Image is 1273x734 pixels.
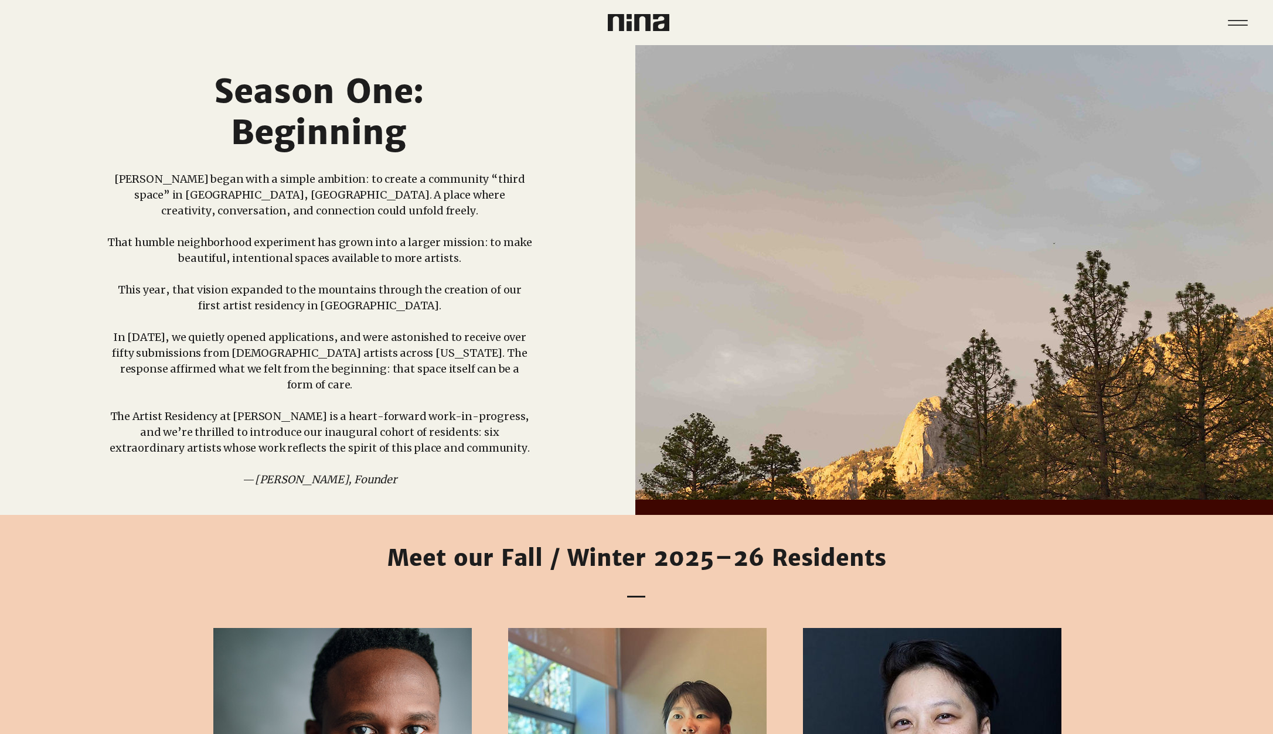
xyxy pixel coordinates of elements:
[107,171,532,219] p: [PERSON_NAME] began with a simple ambition: to create a community “third space” in [GEOGRAPHIC_DA...
[107,329,532,392] p: In [DATE], we quietly opened applications, and were astonished to receive over fifty submissions ...
[608,14,669,31] img: Nina Logo CMYK_Charcoal.png
[387,544,886,572] span: Meet our Fall / Winter 2025–26 Residents
[635,45,1273,500] img: tahquitz peak_nina_idyllwild.jpg
[1220,5,1255,40] nav: Site
[107,234,532,266] p: That humble neighborhood experiment has grown into a larger mission: to make beautiful, intention...
[107,472,532,487] p: —
[107,282,532,313] p: This year, that vision expanded to the mountains through the creation of our first artist residen...
[1220,5,1255,40] button: Menu
[255,473,397,486] span: [PERSON_NAME], Founder
[107,408,532,456] p: The Artist Residency at [PERSON_NAME] is a heart-forward work-in-progress, and we’re thrilled to ...
[214,71,424,153] span: Season One: Beginning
